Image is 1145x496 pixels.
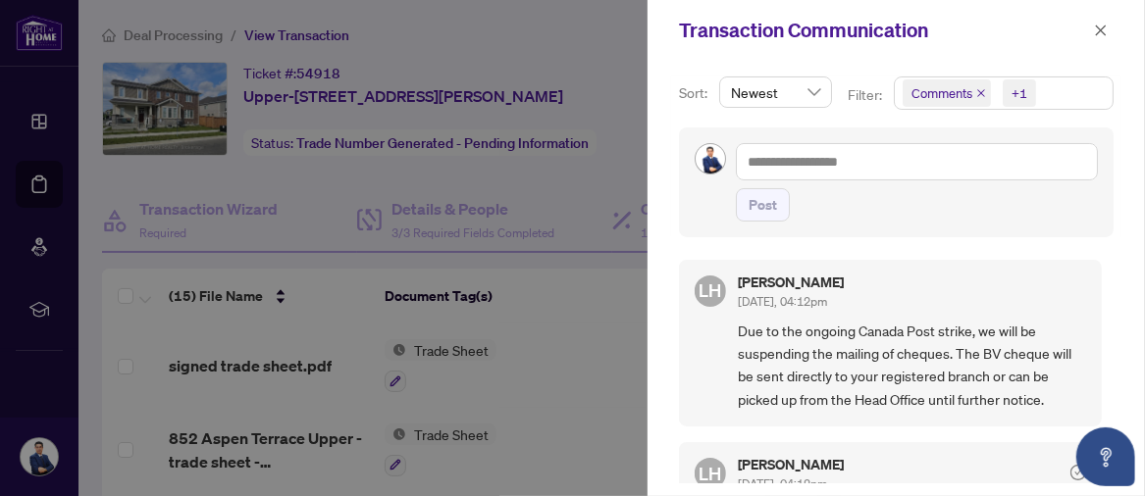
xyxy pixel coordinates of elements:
[738,320,1086,412] span: Due to the ongoing Canada Post strike, we will be suspending the mailing of cheques. The BV chequ...
[736,188,790,222] button: Post
[738,294,827,309] span: [DATE], 04:12pm
[1076,427,1135,486] button: Open asap
[848,84,885,106] p: Filter:
[976,88,986,98] span: close
[1070,465,1086,480] span: check-circle
[1012,83,1027,103] div: +1
[700,276,722,304] span: LH
[679,16,1088,45] div: Transaction Communication
[700,460,722,487] span: LH
[911,83,972,103] span: Comments
[696,144,725,174] img: Profile Icon
[679,82,711,104] p: Sort:
[738,458,844,471] h5: [PERSON_NAME]
[903,79,991,107] span: Comments
[738,476,827,491] span: [DATE], 04:12pm
[1094,24,1108,37] span: close
[738,275,844,289] h5: [PERSON_NAME]
[731,77,820,107] span: Newest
